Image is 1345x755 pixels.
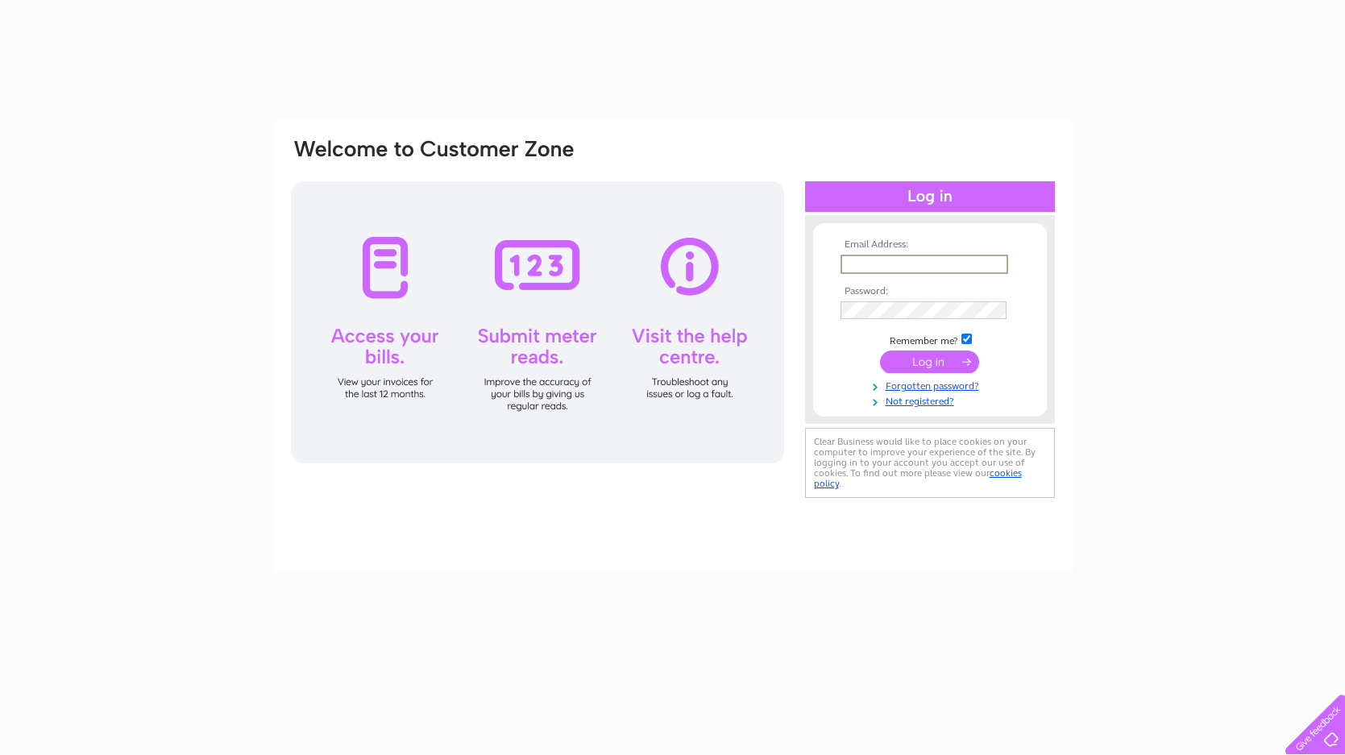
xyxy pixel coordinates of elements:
a: cookies policy [814,467,1022,489]
th: Email Address: [836,239,1023,251]
div: Clear Business would like to place cookies on your computer to improve your experience of the sit... [805,428,1055,498]
td: Remember me? [836,331,1023,347]
input: Submit [880,351,979,373]
a: Not registered? [841,392,1023,408]
th: Password: [836,286,1023,297]
a: Forgotten password? [841,377,1023,392]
